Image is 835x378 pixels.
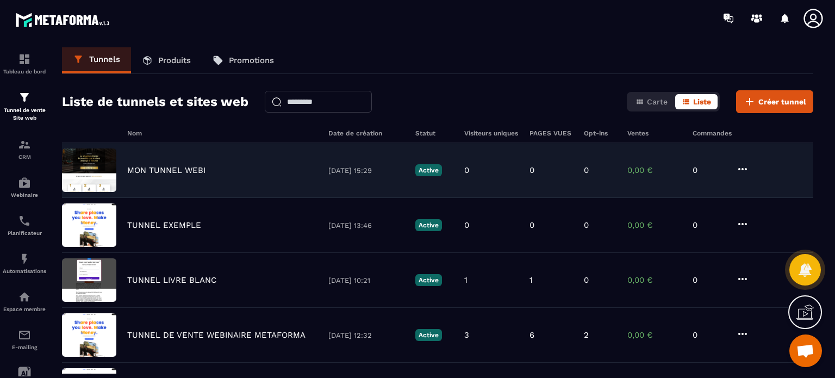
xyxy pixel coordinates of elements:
[158,55,191,65] p: Produits
[464,330,469,340] p: 3
[18,53,31,66] img: formation
[789,334,822,367] div: Ouvrir le chat
[3,268,46,274] p: Automatisations
[529,275,533,285] p: 1
[693,97,711,106] span: Liste
[693,220,725,230] p: 0
[3,168,46,206] a: automationsautomationsWebinaire
[627,330,682,340] p: 0,00 €
[584,220,589,230] p: 0
[3,282,46,320] a: automationsautomationsEspace membre
[3,154,46,160] p: CRM
[18,214,31,227] img: scheduler
[627,220,682,230] p: 0,00 €
[693,129,732,137] h6: Commandes
[328,221,404,230] p: [DATE] 13:46
[415,164,442,176] p: Active
[529,129,573,137] h6: PAGES VUES
[629,94,674,109] button: Carte
[529,330,534,340] p: 6
[464,275,468,285] p: 1
[627,165,682,175] p: 0,00 €
[464,220,469,230] p: 0
[3,320,46,358] a: emailemailE-mailing
[127,165,205,175] p: MON TUNNEL WEBI
[18,252,31,265] img: automations
[62,258,116,302] img: image
[758,96,806,107] span: Créer tunnel
[18,91,31,104] img: formation
[328,276,404,284] p: [DATE] 10:21
[464,165,469,175] p: 0
[127,275,216,285] p: TUNNEL LIVRE BLANC
[18,329,31,342] img: email
[229,55,274,65] p: Promotions
[127,330,306,340] p: TUNNEL DE VENTE WEBINAIRE METAFORMA
[18,290,31,303] img: automations
[328,331,404,339] p: [DATE] 12:32
[62,148,116,192] img: image
[415,219,442,231] p: Active
[464,129,519,137] h6: Visiteurs uniques
[627,275,682,285] p: 0,00 €
[3,244,46,282] a: automationsautomationsAutomatisations
[202,47,285,73] a: Promotions
[62,203,116,247] img: image
[3,344,46,350] p: E-mailing
[3,83,46,130] a: formationformationTunnel de vente Site web
[693,330,725,340] p: 0
[131,47,202,73] a: Produits
[89,54,120,64] p: Tunnels
[675,94,718,109] button: Liste
[18,138,31,151] img: formation
[15,10,113,30] img: logo
[529,220,534,230] p: 0
[415,274,442,286] p: Active
[529,165,534,175] p: 0
[693,165,725,175] p: 0
[62,91,248,113] h2: Liste de tunnels et sites web
[127,220,201,230] p: TUNNEL EXEMPLE
[627,129,682,137] h6: Ventes
[3,45,46,83] a: formationformationTableau de bord
[415,129,453,137] h6: Statut
[62,313,116,357] img: image
[584,129,616,137] h6: Opt-ins
[127,129,317,137] h6: Nom
[584,330,589,340] p: 2
[3,306,46,312] p: Espace membre
[584,165,589,175] p: 0
[693,275,725,285] p: 0
[3,206,46,244] a: schedulerschedulerPlanificateur
[3,69,46,75] p: Tableau de bord
[328,166,404,175] p: [DATE] 15:29
[584,275,589,285] p: 0
[647,97,668,106] span: Carte
[3,107,46,122] p: Tunnel de vente Site web
[3,130,46,168] a: formationformationCRM
[328,129,404,137] h6: Date de création
[415,329,442,341] p: Active
[3,230,46,236] p: Planificateur
[3,192,46,198] p: Webinaire
[18,176,31,189] img: automations
[736,90,813,113] button: Créer tunnel
[62,47,131,73] a: Tunnels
